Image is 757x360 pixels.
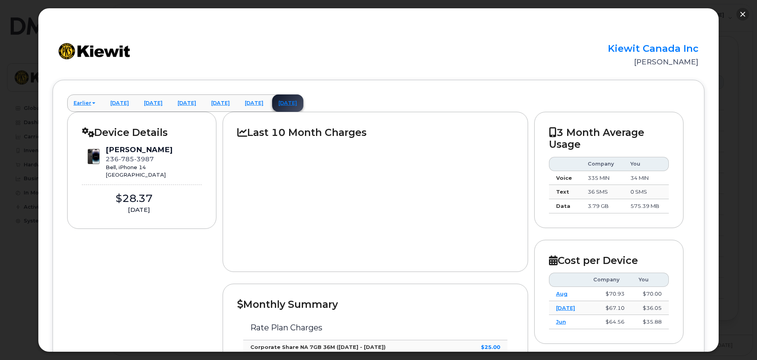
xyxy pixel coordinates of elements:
h2: Device Details [82,126,202,138]
strong: Data [556,203,570,209]
a: [DATE] [238,94,270,112]
th: Company [581,157,623,171]
h2: Cost per Device [549,254,669,266]
span: 3987 [134,155,154,163]
a: [DATE] [171,94,202,112]
h2: Monthly Summary [237,298,513,310]
a: [DATE] [138,94,169,112]
div: [PERSON_NAME] [106,145,172,155]
td: 36 SMS [581,185,623,199]
a: Aug [556,290,568,297]
td: 0 SMS [623,185,669,199]
span: 236 [106,155,154,163]
td: $70.93 [586,287,632,301]
th: You [632,273,669,287]
a: [DATE] [205,94,236,112]
strong: Voice [556,175,572,181]
td: $70.00 [632,287,669,301]
td: 34 MIN [623,171,669,185]
div: [DATE] [82,205,196,214]
td: 575.39 MB [623,199,669,213]
a: [DATE] [272,94,303,112]
td: 335 MIN [581,171,623,185]
th: Company [586,273,632,287]
h2: Last 10 Month Charges [237,126,513,138]
th: You [623,157,669,171]
h2: 3 Month Average Usage [549,126,669,151]
iframe: Messenger Launcher [723,326,751,354]
td: 3.79 GB [581,199,623,213]
strong: Text [556,188,569,195]
div: Bell, iPhone 14 [GEOGRAPHIC_DATA] [106,164,172,178]
div: $28.37 [82,191,186,206]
